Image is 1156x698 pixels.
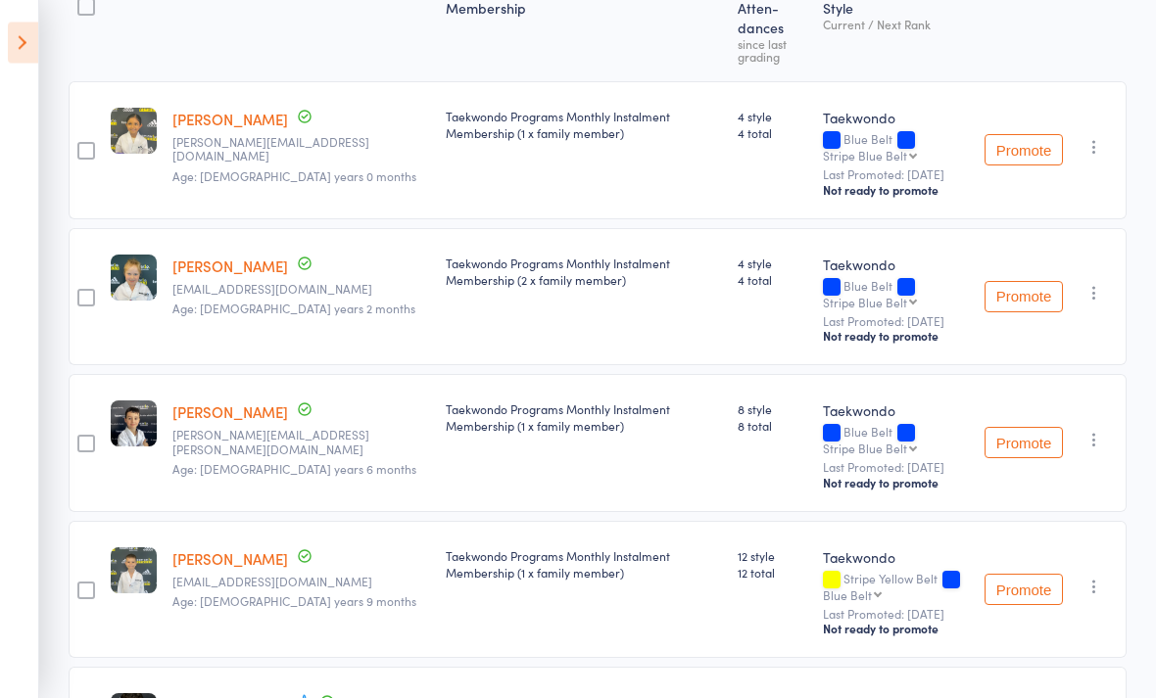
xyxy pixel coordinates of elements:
img: image1724456865.png [111,548,157,594]
small: cusackolivia43@gmail.com [172,283,430,297]
a: [PERSON_NAME] [172,402,288,423]
span: 4 total [738,272,807,289]
span: Age: [DEMOGRAPHIC_DATA] years 9 months [172,593,416,610]
small: Efridmanjob@gmail.com [172,576,430,589]
button: Promote [985,135,1063,166]
div: Not ready to promote [823,622,969,637]
img: image1693983359.png [111,401,157,447]
div: Not ready to promote [823,329,969,345]
div: Taekwondo [823,401,969,421]
div: Blue Belt [823,280,969,309]
span: 8 total [738,418,807,435]
span: 4 style [738,109,807,125]
div: Not ready to promote [823,183,969,199]
span: Age: [DEMOGRAPHIC_DATA] years 6 months [172,461,416,478]
div: Not ready to promote [823,476,969,491]
small: Last Promoted: [DATE] [823,315,969,329]
span: 8 style [738,401,807,418]
div: Taekwondo Programs Monthly Instalment Membership (1 x family member) [446,548,723,582]
small: Last Promoted: [DATE] [823,608,969,622]
div: Stripe Yellow Belt [823,573,969,602]
a: [PERSON_NAME] [172,110,288,130]
div: Taekwondo [823,256,969,275]
div: Taekwondo [823,109,969,128]
a: [PERSON_NAME] [172,256,288,277]
div: Taekwondo Programs Monthly Instalment Membership (1 x family member) [446,109,723,142]
div: Taekwondo Programs Monthly Instalment Membership (1 x family member) [446,401,723,435]
div: Taekwondo [823,548,969,568]
div: Blue Belt [823,133,969,163]
small: loren.debrincat@gmail.com [172,429,430,457]
div: Blue Belt [823,426,969,455]
small: Last Promoted: [DATE] [823,461,969,475]
div: since last grading [738,38,807,64]
div: Taekwondo Programs Monthly Instalment Membership (2 x family member) [446,256,723,289]
img: image1710539261.png [111,256,157,302]
img: image1717815425.png [111,109,157,155]
button: Promote [985,282,1063,313]
div: Stripe Blue Belt [823,297,907,309]
span: 12 style [738,548,807,565]
span: 4 style [738,256,807,272]
a: [PERSON_NAME] [172,549,288,570]
span: 4 total [738,125,807,142]
small: Last Promoted: [DATE] [823,168,969,182]
div: Stripe Blue Belt [823,150,907,163]
span: 12 total [738,565,807,582]
button: Promote [985,575,1063,606]
span: Age: [DEMOGRAPHIC_DATA] years 0 months [172,168,416,185]
div: Blue Belt [823,589,872,602]
span: Age: [DEMOGRAPHIC_DATA] years 2 months [172,301,415,317]
div: Current / Next Rank [823,19,969,31]
div: Stripe Blue Belt [823,442,907,455]
small: meenalgupta@live.com.au [172,136,430,164]
button: Promote [985,428,1063,459]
